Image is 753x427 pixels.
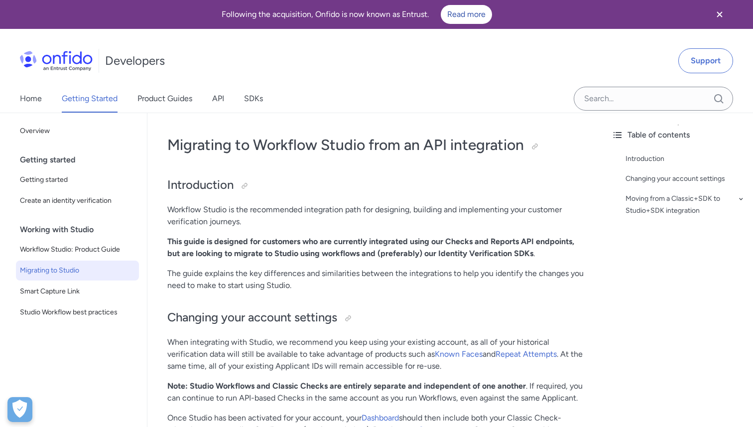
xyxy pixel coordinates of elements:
[167,204,584,228] p: Workflow Studio is the recommended integration path for designing, building and implementing your...
[701,2,738,27] button: Close banner
[441,5,492,24] a: Read more
[20,51,93,71] img: Onfido Logo
[20,125,135,137] span: Overview
[362,413,399,423] a: Dashboard
[212,85,224,113] a: API
[20,220,143,240] div: Working with Studio
[626,193,745,217] a: Moving from a Classic+SDK to Studio+SDK integration
[20,306,135,318] span: Studio Workflow best practices
[678,48,733,73] a: Support
[167,336,584,372] p: When integrating with Studio, we recommend you keep using your existing account, as all of your h...
[16,121,139,141] a: Overview
[167,237,574,258] strong: This guide is designed for customers who are currently integrated using our Checks and Reports AP...
[20,265,135,277] span: Migrating to Studio
[612,129,745,141] div: Table of contents
[16,170,139,190] a: Getting started
[16,302,139,322] a: Studio Workflow best practices
[20,85,42,113] a: Home
[20,244,135,256] span: Workflow Studio: Product Guide
[20,174,135,186] span: Getting started
[12,5,701,24] div: Following the acquisition, Onfido is now known as Entrust.
[20,150,143,170] div: Getting started
[167,177,584,194] h2: Introduction
[16,282,139,301] a: Smart Capture Link
[244,85,263,113] a: SDKs
[167,236,584,260] p: .
[137,85,192,113] a: Product Guides
[167,309,584,326] h2: Changing your account settings
[626,153,745,165] a: Introduction
[62,85,118,113] a: Getting Started
[16,191,139,211] a: Create an identity verification
[435,349,483,359] a: Known Faces
[20,195,135,207] span: Create an identity verification
[626,173,745,185] a: Changing your account settings
[16,240,139,260] a: Workflow Studio: Product Guide
[16,261,139,281] a: Migrating to Studio
[20,285,135,297] span: Smart Capture Link
[167,381,526,391] strong: Note: Studio Workflows and Classic Checks are entirely separate and independent of one another
[714,8,726,20] svg: Close banner
[496,349,557,359] a: Repeat Attempts
[574,87,733,111] input: Onfido search input field
[7,397,32,422] button: Open Preferences
[167,380,584,404] p: . If required, you can continue to run API-based Checks in the same account as you run Workflows,...
[167,268,584,291] p: The guide explains the key differences and similarities between the integrations to help you iden...
[167,135,584,155] h1: Migrating to Workflow Studio from an API integration
[105,53,165,69] h1: Developers
[7,397,32,422] div: Cookie Preferences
